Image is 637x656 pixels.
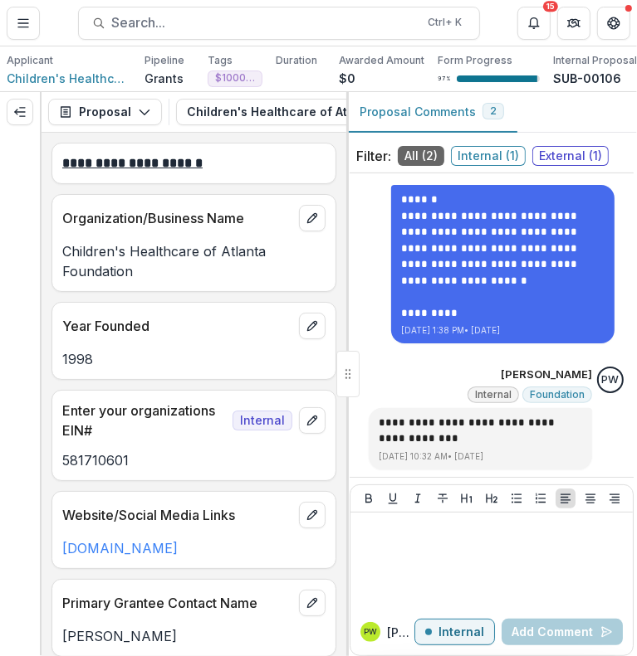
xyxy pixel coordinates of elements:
[581,488,600,508] button: Align Center
[215,72,255,84] span: $10001 - $35000
[398,146,444,166] span: All ( 2 )
[62,349,326,369] p: 1998
[502,619,623,645] button: Add Comment
[501,367,592,383] p: [PERSON_NAME]
[208,53,233,68] p: Tags
[438,53,512,68] p: Form Progress
[438,73,450,85] p: 97 %
[299,205,326,231] button: edit
[112,15,419,31] span: Search...
[482,488,502,508] button: Heading 2
[517,7,551,40] button: Notifications
[62,316,292,336] p: Year Founded
[553,70,621,87] p: SUB-00106
[78,7,480,40] button: Search...
[383,488,403,508] button: Underline
[602,375,620,386] div: Parker Wolf
[475,389,512,401] span: Internal
[339,53,424,68] p: Awarded Amount
[543,1,558,12] div: 15
[62,540,178,556] a: [DOMAIN_NAME]
[299,407,326,434] button: edit
[457,488,477,508] button: Heading 1
[401,324,605,337] p: [DATE] 1:38 PM • [DATE]
[408,488,428,508] button: Italicize
[276,53,317,68] p: Duration
[7,53,53,68] p: Applicant
[48,99,162,125] button: Proposal
[346,92,517,133] button: Proposal Comments
[379,450,582,463] p: [DATE] 10:32 AM • [DATE]
[7,99,33,125] button: Expand left
[387,624,414,641] p: [PERSON_NAME]
[414,619,495,645] button: Internal
[339,70,355,87] p: $0
[359,488,379,508] button: Bold
[62,208,292,228] p: Organization/Business Name
[299,590,326,616] button: edit
[7,7,40,40] button: Toggle Menu
[299,313,326,339] button: edit
[597,7,630,40] button: Get Help
[62,241,326,281] p: Children's Healthcare of Atlanta Foundation
[364,628,377,636] div: Parker Wolf
[145,70,184,87] p: Grants
[532,146,609,166] span: External ( 1 )
[530,389,585,401] span: Foundation
[439,625,484,639] p: Internal
[425,13,466,32] div: Ctrl + K
[62,626,326,646] p: [PERSON_NAME]
[451,146,526,166] span: Internal ( 1 )
[62,505,292,525] p: Website/Social Media Links
[490,105,497,117] span: 2
[145,53,184,68] p: Pipeline
[299,502,326,528] button: edit
[433,488,453,508] button: Strike
[557,7,590,40] button: Partners
[531,488,551,508] button: Ordered List
[605,488,625,508] button: Align Right
[356,146,391,166] p: Filter:
[62,401,226,440] p: Enter your organizations EIN#
[556,488,576,508] button: Align Left
[62,593,292,613] p: Primary Grantee Contact Name
[507,488,527,508] button: Bullet List
[62,450,326,470] p: 581710601
[7,70,131,87] a: Children's Healthcare of Atlanta Foundation
[233,411,292,430] span: Internal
